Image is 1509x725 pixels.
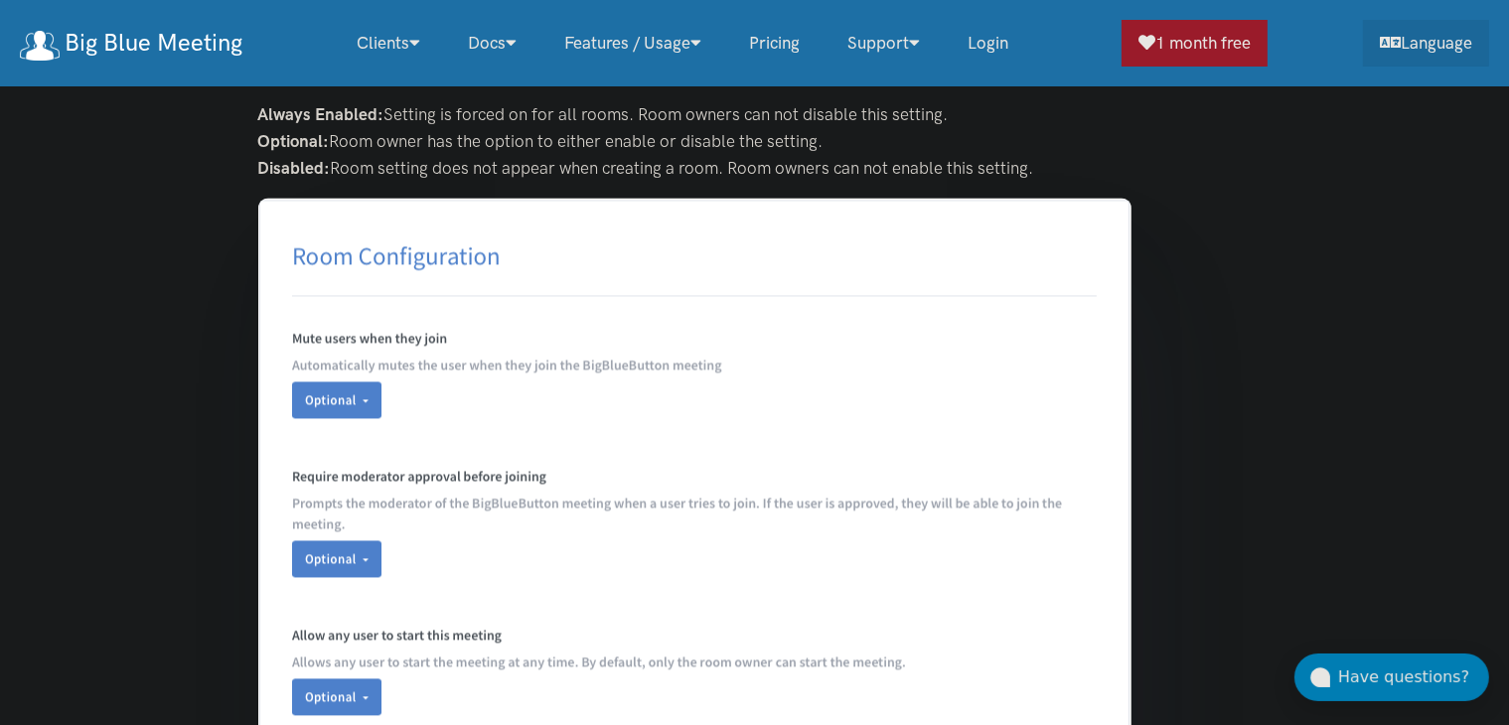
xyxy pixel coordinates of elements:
p: Setting is forced on for all rooms. Room owners can not disable this setting. Room owner has the ... [258,101,1252,183]
a: Login [944,22,1032,65]
a: Support [824,22,944,65]
img: logo [20,31,60,61]
a: Big Blue Meeting [20,22,242,65]
a: Pricing [725,22,824,65]
strong: Always Enabled: [258,104,384,124]
strong: Disabled: [258,158,331,178]
button: Have questions? [1294,653,1489,701]
a: Language [1363,20,1489,67]
a: Clients [333,22,444,65]
a: Features / Usage [540,22,725,65]
a: Docs [444,22,540,65]
strong: Optional: [258,131,330,151]
a: 1 month free [1122,20,1268,67]
div: Have questions? [1338,664,1489,690]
